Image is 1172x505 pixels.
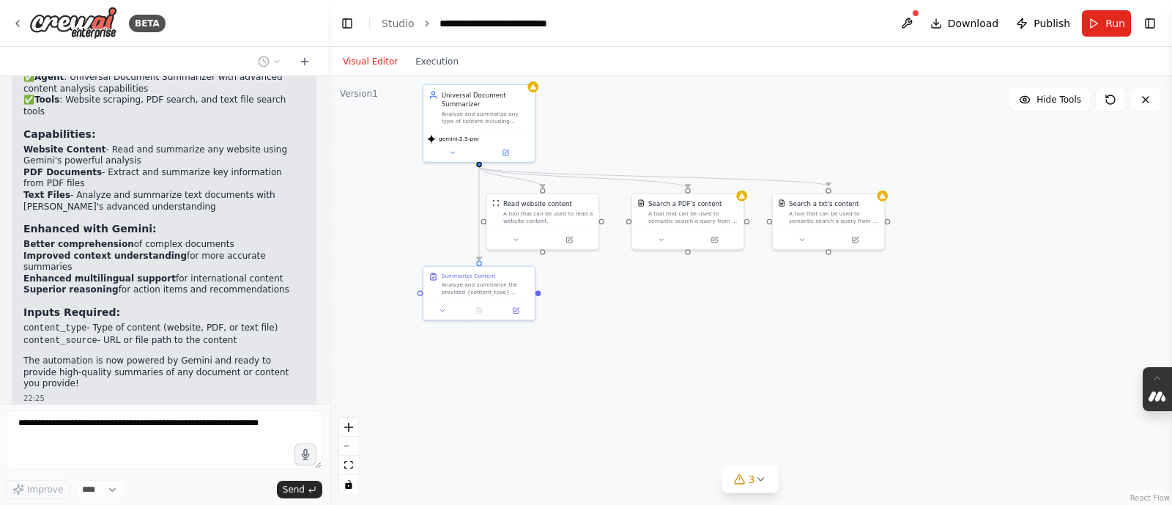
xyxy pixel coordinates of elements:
li: for action items and recommendations [23,284,305,296]
img: PDFSearchTool [637,199,645,207]
button: Show right sidebar [1140,13,1160,34]
div: Read website content [503,199,572,208]
p: The automation is now powered by Gemini and ready to provide high-quality summaries of any docume... [23,355,305,390]
div: React Flow controls [339,418,358,494]
button: Run [1082,10,1131,37]
img: Logo [29,7,117,40]
div: Version 1 [340,88,378,100]
div: Analyze and summarize any type of content including documents, websites, PDFs, and text files to ... [442,111,530,125]
div: A tool that can be used to semantic search a query from a PDF's content. [648,210,738,225]
span: 3 [749,472,755,487]
strong: PDF Documents [23,167,102,177]
div: BETA [129,15,166,32]
nav: breadcrumb [382,16,592,31]
button: Execution [407,53,467,70]
strong: Tools [34,95,59,105]
span: Improve [27,484,63,495]
button: Open in side panel [480,147,531,158]
strong: Text Files [23,190,70,200]
button: Hide Tools [1010,88,1090,111]
button: fit view [339,456,358,475]
code: content_type [23,323,86,333]
button: Click to speak your automation idea [294,443,316,465]
span: Publish [1034,16,1070,31]
button: toggle interactivity [339,475,358,494]
div: A tool that can be used to read a website content. [503,210,593,225]
div: Universal Document SummarizerAnalyze and summarize any type of content including documents, websi... [423,84,536,163]
button: zoom in [339,418,358,437]
button: Open in side panel [544,235,595,246]
span: Download [948,16,999,31]
button: Download [924,10,1005,37]
button: zoom out [339,437,358,456]
li: for more accurate summaries [23,251,305,273]
li: ✅ : Website scraping, PDF search, and text file search tools [23,95,305,117]
div: Summarize Content [442,272,496,279]
li: of complex documents [23,239,305,251]
div: Analyze and summarize the provided {content_type} located at {content_source}. Extract key inform... [442,281,530,296]
strong: Better comprehension [23,239,134,249]
strong: Inputs Required: [23,306,120,318]
img: ScrapeWebsiteTool [492,199,500,207]
strong: Enhanced multilingual support [23,273,176,284]
button: Switch to previous chat [252,53,287,70]
li: - Type of content (website, PDF, or text file) [23,322,305,335]
li: - Analyze and summarize text documents with [PERSON_NAME]'s advanced understanding [23,190,305,213]
button: No output available [460,305,498,316]
div: 22:25 [23,393,305,404]
li: - Extract and summarize key information from PDF files [23,167,305,190]
button: Open in side panel [500,305,532,316]
button: Start a new chat [293,53,316,70]
div: Universal Document Summarizer [442,90,530,108]
button: Improve [6,480,70,499]
strong: Capabilities: [23,128,96,140]
li: - Read and summarize any website using Gemini's powerful analysis [23,144,305,167]
span: gemini-2.5-pro [439,136,479,143]
div: Search a txt's content [789,199,858,208]
span: Run [1105,16,1125,31]
li: for international content [23,273,305,285]
button: 3 [722,466,779,493]
strong: Superior reasoning [23,284,119,295]
strong: Website Content [23,144,106,155]
img: TXTSearchTool [778,199,785,207]
li: - URL or file path to the content [23,335,305,347]
g: Edge from c6b6f251-145e-48cd-a1cf-9cd2dafca1ef to e0a7c90e-b2e8-4109-8b04-b2faca92709f [475,167,833,186]
div: Search a PDF's content [648,199,722,208]
button: Open in side panel [689,235,740,246]
div: A tool that can be used to semantic search a query from a txt's content. [789,210,879,225]
code: content_source [23,336,97,346]
div: TXTSearchToolSearch a txt's contentA tool that can be used to semantic search a query from a txt'... [772,193,886,249]
strong: Agent [34,72,64,82]
a: Studio [382,18,415,29]
div: PDFSearchToolSearch a PDF's contentA tool that can be used to semantic search a query from a PDF'... [631,193,745,249]
span: Hide Tools [1036,94,1081,106]
div: Summarize ContentAnalyze and summarize the provided {content_type} located at {content_source}. E... [423,266,536,321]
li: ✅ : Universal Document Summarizer with advanced content analysis capabilities [23,72,305,95]
strong: Improved context understanding [23,251,187,261]
button: Hide left sidebar [337,13,357,34]
g: Edge from c6b6f251-145e-48cd-a1cf-9cd2dafca1ef to 13435bad-c121-45ed-9561-97ca54932ad8 [475,167,483,261]
strong: Enhanced with Gemini: [23,223,157,235]
span: Send [283,484,305,495]
button: Visual Editor [334,53,407,70]
button: Open in side panel [829,235,880,246]
a: React Flow attribution [1130,494,1170,502]
div: ScrapeWebsiteToolRead website contentA tool that can be used to read a website content. [486,193,599,249]
button: Publish [1010,10,1076,37]
button: Send [277,481,322,498]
